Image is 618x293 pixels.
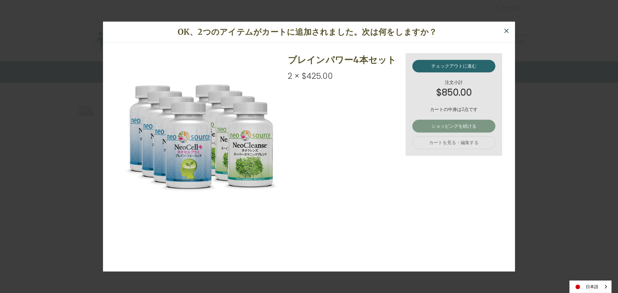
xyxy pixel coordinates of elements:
strong: $850.00 [412,86,495,100]
h1: OK、2つのアイテムがカートに追加されました。次は何をしますか？ [113,26,501,38]
p: カートの中身は2点です [412,106,495,113]
img: ブレインパワー4本セット [123,53,281,211]
a: ショッピングを続ける [412,120,495,133]
div: Language [569,280,612,293]
div: 2 × $425.00 [288,70,399,82]
aside: Language selected: 日本語 [569,280,612,293]
h2: ブレインパワー4本セット [288,53,399,67]
a: チェックアウトに進む [412,60,495,73]
a: 日本語 [570,281,611,293]
a: カートを見る・編集する [412,136,495,149]
div: 注文小計 [412,79,495,100]
span: × [503,24,510,38]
